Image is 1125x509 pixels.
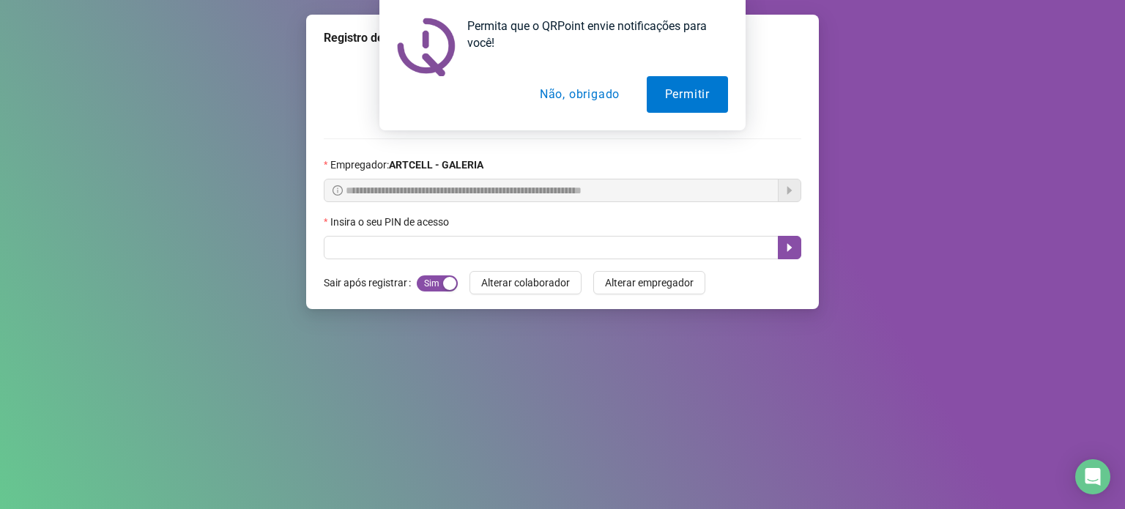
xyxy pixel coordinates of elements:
label: Sair após registrar [324,271,417,294]
label: Insira o seu PIN de acesso [324,214,458,230]
button: Alterar colaborador [469,271,582,294]
button: Alterar empregador [593,271,705,294]
button: Permitir [647,76,728,113]
img: notification icon [397,18,456,76]
div: Open Intercom Messenger [1075,459,1110,494]
span: Empregador : [330,157,483,173]
div: Permita que o QRPoint envie notificações para você! [456,18,728,51]
span: info-circle [333,185,343,196]
span: caret-right [784,242,795,253]
span: Alterar empregador [605,275,694,291]
span: Alterar colaborador [481,275,570,291]
strong: ARTCELL - GALERIA [389,159,483,171]
button: Não, obrigado [521,76,638,113]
